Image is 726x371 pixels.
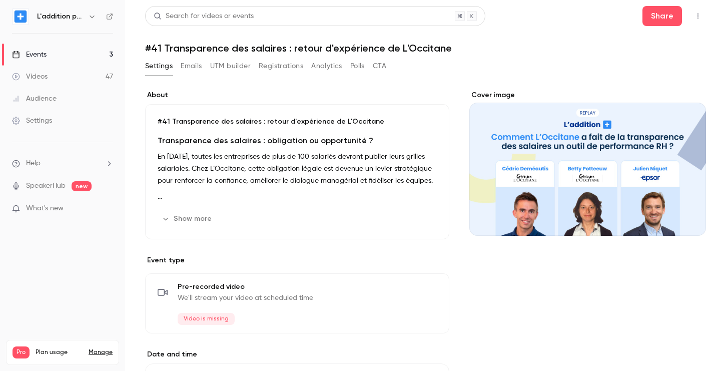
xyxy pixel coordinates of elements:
label: About [145,90,449,100]
li: help-dropdown-opener [12,158,113,169]
button: Emails [181,58,202,74]
span: Pro [13,346,30,358]
span: Help [26,158,41,169]
iframe: Noticeable Trigger [101,204,113,213]
span: We'll stream your video at scheduled time [178,293,313,303]
section: Cover image [469,90,706,236]
p: Event type [145,255,449,265]
label: Cover image [469,90,706,100]
button: Share [642,6,682,26]
div: Search for videos or events [154,11,254,22]
button: Polls [350,58,365,74]
span: new [72,181,92,191]
p: #41 Transparence des salaires : retour d'expérience de L'Occitane [158,117,437,127]
span: Plan usage [36,348,83,356]
button: Analytics [311,58,342,74]
button: Show more [158,211,218,227]
h4: Transparence des salaires : obligation ou opportunité ? [158,135,437,147]
a: Manage [89,348,113,356]
div: Videos [12,72,48,82]
div: Events [12,50,47,60]
button: Settings [145,58,173,74]
span: Pre-recorded video [178,282,313,292]
h1: #41 Transparence des salaires : retour d'expérience de L'Occitane [145,42,706,54]
div: Audience [12,94,57,104]
a: SpeakerHub [26,181,66,191]
button: UTM builder [210,58,251,74]
div: Settings [12,116,52,126]
span: What's new [26,203,64,214]
label: Date and time [145,349,449,359]
h6: L'addition par Epsor [37,12,84,22]
button: CTA [373,58,386,74]
span: Video is missing [178,313,235,325]
img: L'addition par Epsor [13,9,29,25]
p: ‍ [158,191,437,203]
button: Registrations [259,58,303,74]
p: En [DATE], toutes les entreprises de plus de 100 salariés devront publier leurs grilles salariale... [158,151,437,187]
